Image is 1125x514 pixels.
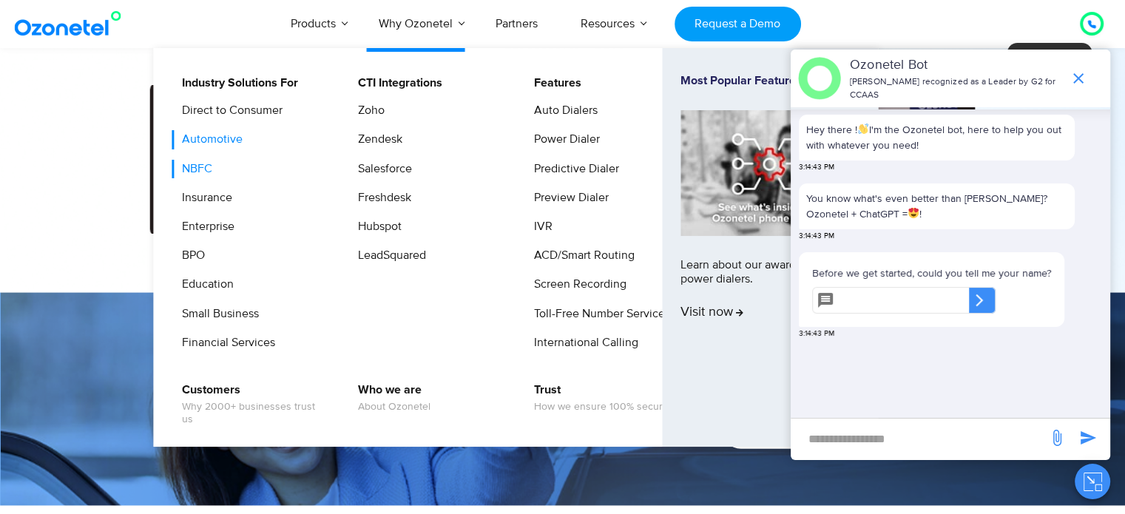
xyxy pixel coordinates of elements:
[680,74,859,421] a: Most Popular FeatureLearn about our award-winning power dialers.Visit now
[172,275,236,294] a: Education
[348,160,414,178] a: Salesforce
[1073,423,1103,453] span: send message
[172,334,277,352] a: Financial Services
[806,191,1067,222] p: You know what's even better than [PERSON_NAME]? Ozonetel + ChatGPT = !
[799,328,834,339] span: 3:14:43 PM
[524,246,637,265] a: ACD/Smart Routing
[680,110,859,235] img: phone-system-min.jpg
[172,189,234,207] a: Insurance
[1042,423,1072,453] span: send message
[172,101,285,120] a: Direct to Consumer
[172,246,207,265] a: BPO
[149,82,395,237] a: image 17
[348,381,433,416] a: Who we areAbout Ozonetel
[798,426,1041,453] div: new-msg-input
[524,160,621,178] a: Predictive Dialer
[524,74,584,92] a: Features
[172,305,261,323] a: Small Business
[149,82,395,237] div: 1 / 3
[524,305,672,323] a: Toll-Free Number Services
[172,217,237,236] a: Enterprise
[534,401,673,413] span: How we ensure 100% security
[348,130,405,149] a: Zendesk
[348,101,387,120] a: Zoho
[115,86,1010,234] div: Slides
[812,266,1051,281] p: Before we get started, could you tell me your name?
[850,55,1062,75] p: Ozonetel Bot
[908,208,919,218] img: 😍
[348,217,404,236] a: Hubspot
[524,334,641,352] a: International Calling
[799,231,834,242] span: 3:14:43 PM
[172,74,300,92] a: Industry Solutions For
[348,74,445,92] a: CTI Integrations
[348,246,428,265] a: LeadSquared
[524,381,675,416] a: TrustHow we ensure 100% security
[182,401,328,426] span: Why 2000+ businesses trust us
[524,101,600,120] a: Auto Dialers
[798,57,841,100] img: header
[524,217,555,236] a: IVR
[358,401,430,413] span: About Ozonetel
[806,122,1067,153] p: Hey there ! I'm the Ozonetel bot, here to help you out with whatever you need!
[172,130,245,149] a: Automotive
[348,189,413,207] a: Freshdesk
[799,162,834,173] span: 3:14:43 PM
[858,124,868,134] img: 👋
[680,305,743,321] span: Visit now
[1075,464,1110,499] button: Close chat
[524,189,611,207] a: Preview Dialer
[172,160,214,178] a: NBFC
[172,381,330,428] a: CustomersWhy 2000+ businesses trust us
[675,7,801,41] a: Request a Demo
[850,75,1062,102] p: [PERSON_NAME] recognized as a Leader by G2 for CCAAS
[524,130,602,149] a: Power Dialer
[524,275,629,294] a: Screen Recording
[1064,64,1093,93] span: end chat or minimize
